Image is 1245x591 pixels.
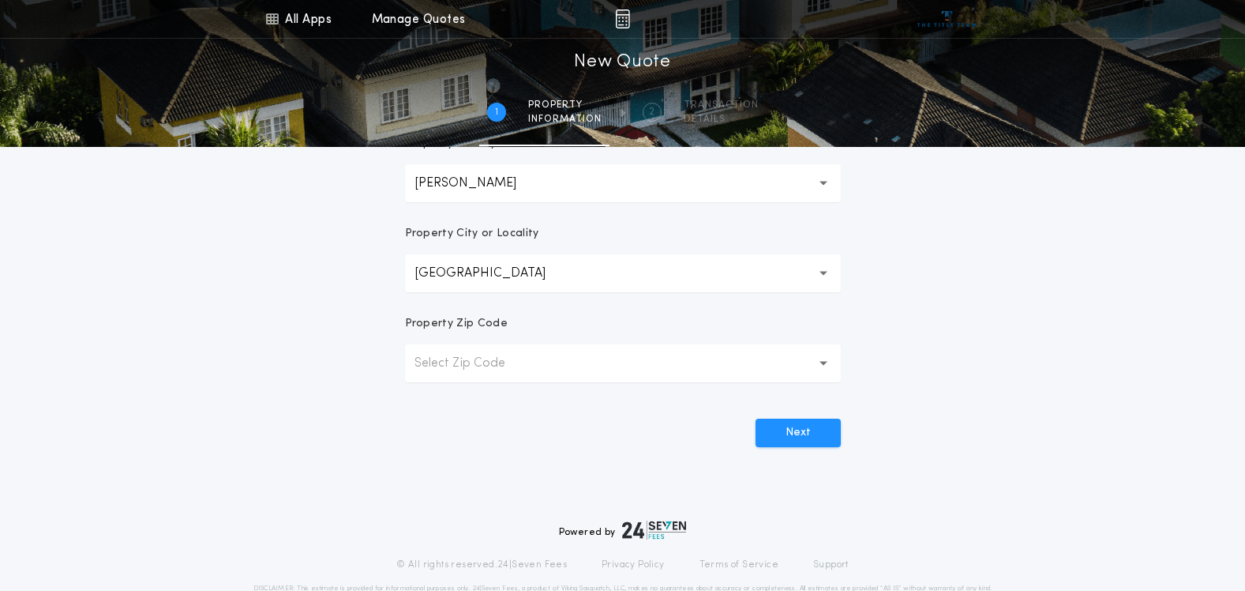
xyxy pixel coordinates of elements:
[917,11,977,27] img: vs-icon
[699,559,778,571] a: Terms of Service
[405,344,841,382] button: Select Zip Code
[405,164,841,202] button: [PERSON_NAME]
[405,254,841,292] button: [GEOGRAPHIC_DATA]
[528,113,602,126] span: information
[396,559,567,571] p: © All rights reserved. 24|Seven Fees
[813,559,849,571] a: Support
[414,354,531,373] p: Select Zip Code
[602,559,665,571] a: Privacy Policy
[414,174,542,193] p: [PERSON_NAME]
[574,50,670,75] h1: New Quote
[559,521,687,540] div: Powered by
[622,521,687,540] img: logo
[684,113,759,126] span: details
[414,264,571,283] p: [GEOGRAPHIC_DATA]
[405,226,539,242] p: Property City or Locality
[649,106,654,119] h2: 2
[615,9,630,28] img: img
[405,316,508,332] p: Property Zip Code
[684,99,759,111] span: Transaction
[495,106,498,119] h2: 1
[528,99,602,111] span: Property
[756,419,841,447] button: Next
